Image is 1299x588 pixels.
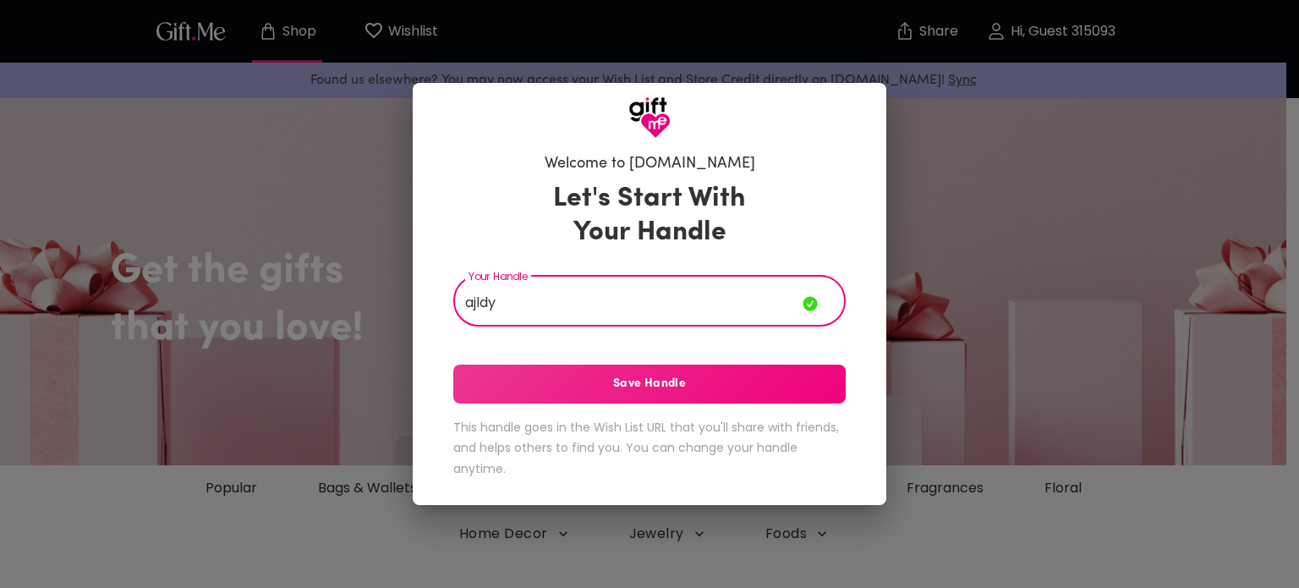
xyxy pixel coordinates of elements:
span: Save Handle [453,375,846,393]
h6: Welcome to [DOMAIN_NAME] [545,154,755,174]
button: Save Handle [453,365,846,404]
h6: This handle goes in the Wish List URL that you'll share with friends, and helps others to find yo... [453,417,846,480]
h3: Let's Start With Your Handle [532,182,767,250]
input: Your Handle [453,279,803,327]
img: GiftMe Logo [628,96,671,139]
